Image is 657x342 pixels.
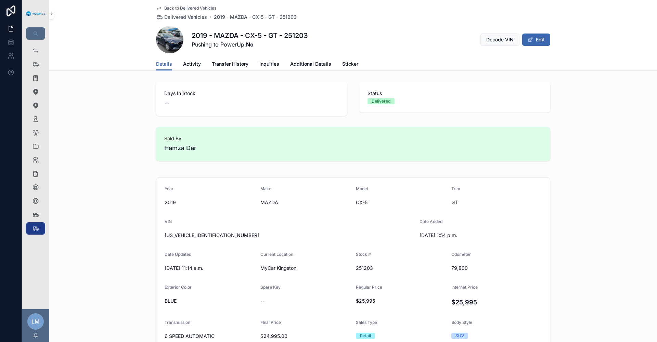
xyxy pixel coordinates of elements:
[420,232,510,239] span: [DATE] 1:54 p.m.
[164,90,339,97] span: Days In Stock
[165,333,255,340] span: 6 SPEED AUTOMATIC
[356,265,446,272] span: 251203
[372,98,390,104] div: Delivered
[192,40,308,49] span: Pushing to PowerUp:
[290,61,331,67] span: Additional Details
[164,5,216,11] span: Back to Delivered Vehicles
[259,61,279,67] span: Inquiries
[164,135,542,142] span: Sold By
[451,298,542,307] h4: $25,995
[260,285,281,290] span: Spare Key
[260,199,351,206] span: MAZDA
[455,333,464,339] div: SUV
[165,219,172,224] span: VIN
[165,320,190,325] span: Transmission
[165,232,414,239] span: [US_VEHICLE_IDENTIFICATION_NUMBER]
[156,61,172,67] span: Details
[164,98,170,108] span: --
[451,252,471,257] span: Odometer
[165,298,255,304] span: BLUE
[486,36,514,43] span: Decode VIN
[260,333,351,340] span: $24,995.00
[522,34,550,46] button: Edit
[164,143,196,153] span: Hamza Dar
[165,186,173,191] span: Year
[451,285,478,290] span: Internet Price
[356,199,446,206] span: CX-5
[360,333,371,339] div: Retail
[156,5,216,11] a: Back to Delivered Vehicles
[212,61,248,67] span: Transfer History
[165,285,192,290] span: Exterior Color
[22,40,49,244] div: scrollable content
[192,31,308,40] h1: 2019 - MAZDA - CX-5 - GT - 251203
[342,61,358,67] span: Sticker
[451,320,472,325] span: Body Style
[356,285,382,290] span: Regular Price
[451,265,542,272] span: 79,800
[260,320,281,325] span: FInal Price
[290,58,331,71] a: Additional Details
[260,186,271,191] span: Make
[214,14,297,21] a: 2019 - MAZDA - CX-5 - GT - 251203
[156,58,172,71] a: Details
[259,58,279,71] a: Inquiries
[451,186,460,191] span: Trim
[165,252,191,257] span: Date Updated
[260,252,293,257] span: Current Location
[260,298,265,304] span: --
[183,58,201,71] a: Activity
[31,317,40,326] span: LM
[156,14,207,21] a: Delivered Vehicles
[165,199,255,206] span: 2019
[451,199,542,206] span: GT
[356,252,371,257] span: Stock #
[356,186,368,191] span: Model
[246,41,254,48] strong: No
[165,265,255,272] span: [DATE] 11:14 a.m.
[212,58,248,71] a: Transfer History
[26,11,45,16] img: App logo
[183,61,201,67] span: Activity
[260,265,296,272] span: MyCar Kingston
[420,219,442,224] span: Date Added
[356,298,446,304] span: $25,995
[480,34,519,46] button: Decode VIN
[356,320,377,325] span: Sales Type
[368,90,542,97] span: Status
[164,14,207,21] span: Delivered Vehicles
[342,58,358,71] a: Sticker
